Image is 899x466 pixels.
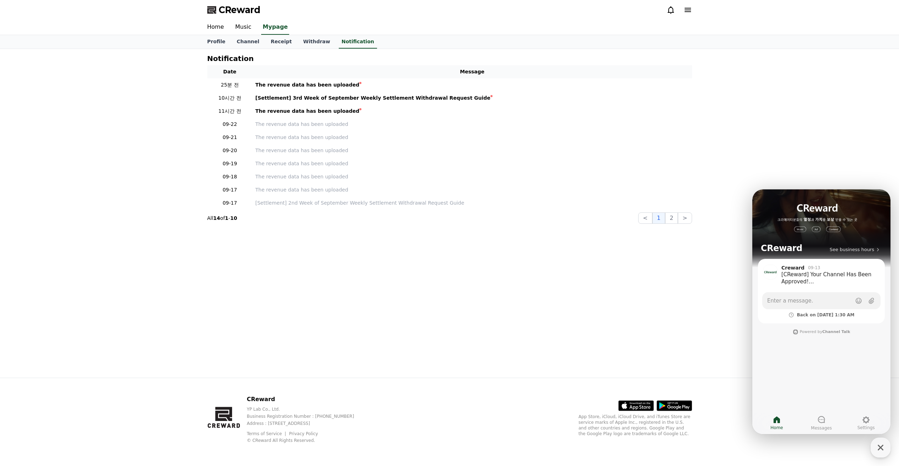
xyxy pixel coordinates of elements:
div: The revenue data has been uploaded [255,107,360,115]
p: © CReward All Rights Reserved. [247,438,365,443]
button: 1 [652,212,665,224]
a: CReward [207,4,260,16]
iframe: Channel chat [752,189,890,434]
p: CReward [247,395,365,404]
th: Date [207,65,253,78]
a: The revenue data has been uploaded [255,134,689,141]
p: 10시간 전 [210,94,250,102]
a: The revenue data has been uploaded [255,160,689,167]
a: The revenue data has been uploaded [255,147,689,154]
a: Notification [339,35,377,49]
p: 09-20 [210,147,250,154]
a: Withdraw [297,35,336,49]
a: [Settlement] 2nd Week of September Weekly Settlement Withdrawal Request Guide [255,199,689,207]
a: Home [202,20,230,35]
a: Profile [202,35,231,49]
a: Privacy Policy [289,431,318,436]
div: [Settlement] 3rd Week of September Weekly Settlement Withdrawal Request Guide [255,94,490,102]
button: > [678,212,692,224]
p: 09-21 [210,134,250,141]
p: 11시간 전 [210,107,250,115]
a: The revenue data has been uploaded [255,81,689,89]
p: 09-22 [210,121,250,128]
p: App Store, iCloud, iCloud Drive, and iTunes Store are service marks of Apple Inc., registered in ... [579,414,692,437]
p: All of - [207,215,237,222]
strong: 10 [230,215,237,221]
a: Receipt [265,35,298,49]
p: 09-17 [210,199,250,207]
button: 2 [665,212,678,224]
strong: 1 [225,215,229,221]
th: Message [253,65,692,78]
a: The revenue data has been uploaded [255,107,689,115]
a: Music [230,20,257,35]
a: Mypage [261,20,289,35]
p: 25분 전 [210,81,250,89]
a: The revenue data has been uploaded [255,121,689,128]
p: Business Registration Number : [PHONE_NUMBER] [247,414,365,419]
strong: 14 [213,215,220,221]
div: The revenue data has been uploaded [255,81,360,89]
p: 09-19 [210,160,250,167]
a: Terms of Service [247,431,287,436]
button: < [638,212,652,224]
h4: Notification [207,55,254,62]
a: The revenue data has been uploaded [255,173,689,181]
p: Address : [STREET_ADDRESS] [247,421,365,426]
a: The revenue data has been uploaded [255,186,689,194]
p: YP Lab Co., Ltd. [247,406,365,412]
p: 09-18 [210,173,250,181]
a: [Settlement] 3rd Week of September Weekly Settlement Withdrawal Request Guide [255,94,689,102]
a: Channel [231,35,265,49]
p: 09-17 [210,186,250,194]
span: CReward [219,4,260,16]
